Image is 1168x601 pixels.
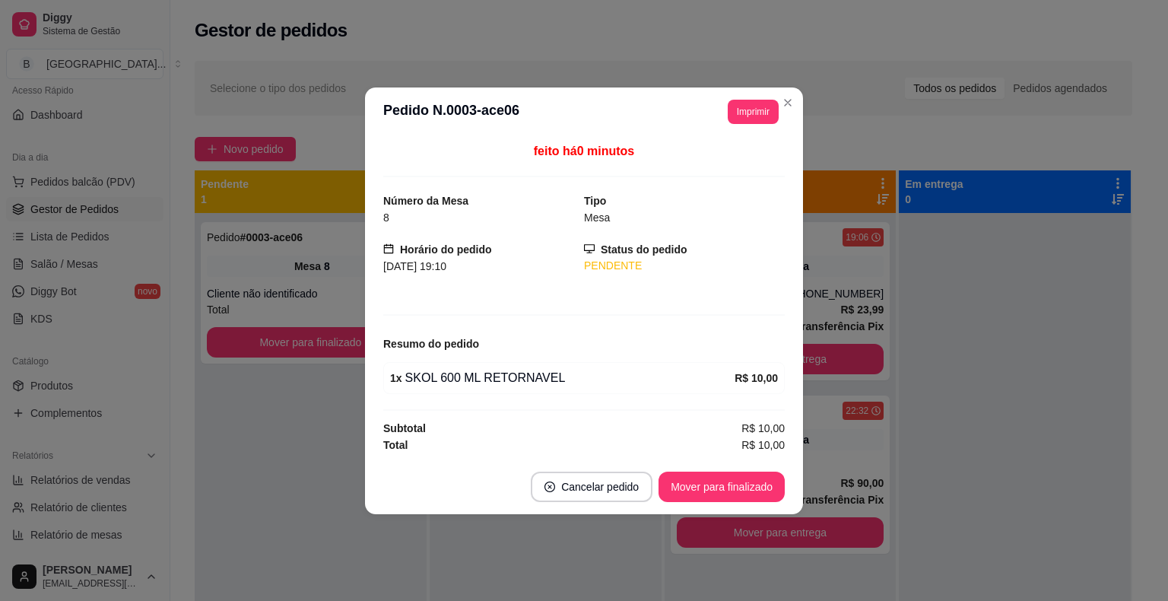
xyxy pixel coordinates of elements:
strong: Subtotal [383,422,426,434]
strong: 1 x [390,372,402,384]
button: Mover para finalizado [659,472,785,502]
button: Imprimir [728,100,779,124]
span: desktop [584,243,595,254]
span: calendar [383,243,394,254]
strong: Status do pedido [601,243,687,256]
span: close-circle [544,482,555,492]
button: Close [776,91,800,115]
strong: Resumo do pedido [383,338,479,350]
strong: Número da Mesa [383,195,468,207]
span: Mesa [584,211,610,224]
span: 8 [383,211,389,224]
strong: Total [383,439,408,451]
h3: Pedido N. 0003-ace06 [383,100,519,124]
span: [DATE] 19:10 [383,260,446,272]
strong: Tipo [584,195,606,207]
div: SKOL 600 ML RETORNAVEL [390,369,735,387]
strong: R$ 10,00 [735,372,778,384]
strong: Horário do pedido [400,243,492,256]
span: R$ 10,00 [741,420,785,437]
div: PENDENTE [584,258,785,274]
span: feito há 0 minutos [534,145,634,157]
span: R$ 10,00 [741,437,785,453]
button: close-circleCancelar pedido [531,472,652,502]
